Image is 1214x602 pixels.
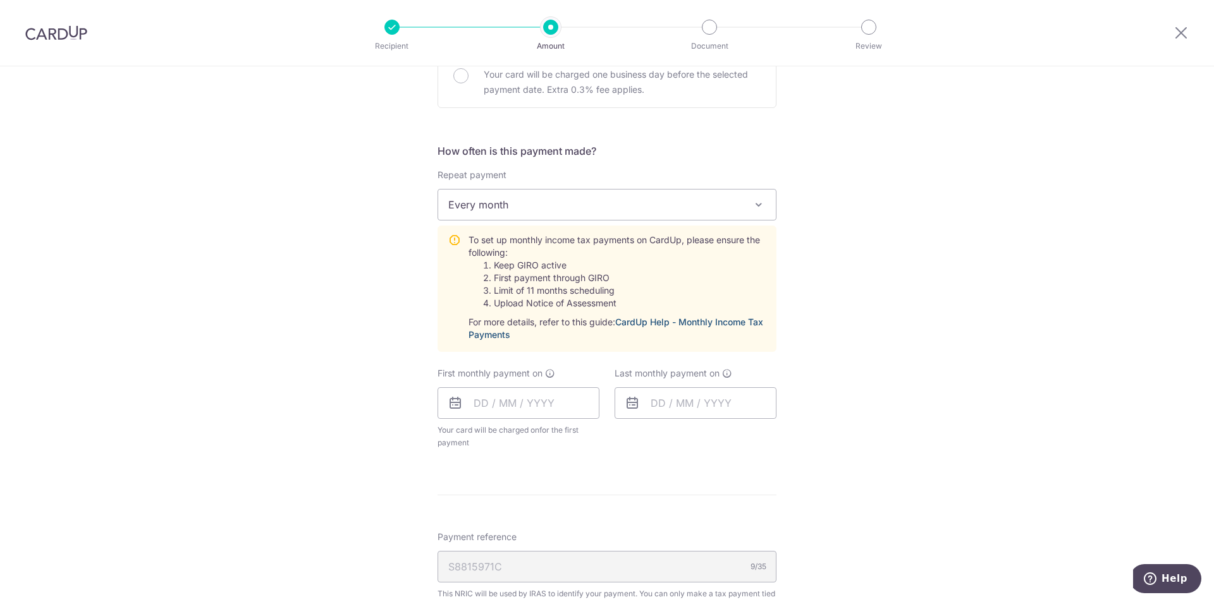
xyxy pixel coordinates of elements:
[615,387,776,419] input: DD / MM / YYYY
[663,40,756,52] p: Document
[25,25,87,40] img: CardUp
[438,190,776,220] span: Every month
[1133,564,1201,596] iframe: Opens a widget where you can find more information
[504,40,598,52] p: Amount
[494,284,766,297] li: Limit of 11 months scheduling
[438,367,543,380] span: First monthly payment on
[484,67,761,97] p: Your card will be charged one business day before the selected payment date. Extra 0.3% fee applies.
[494,259,766,272] li: Keep GIRO active
[438,531,517,543] span: Payment reference
[438,189,776,220] span: Every month
[438,143,776,159] h5: How often is this payment made?
[438,169,506,181] label: Repeat payment
[469,234,766,341] div: To set up monthly income tax payments on CardUp, please ensure the following: For more details, r...
[438,387,599,419] input: DD / MM / YYYY
[494,272,766,284] li: First payment through GIRO
[438,424,599,449] span: Your card will be charged on
[615,367,720,380] span: Last monthly payment on
[469,316,763,340] a: CardUp Help - Monthly Income Tax Payments
[751,560,766,573] div: 9/35
[494,297,766,310] li: Upload Notice of Assessment
[345,40,439,52] p: Recipient
[822,40,916,52] p: Review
